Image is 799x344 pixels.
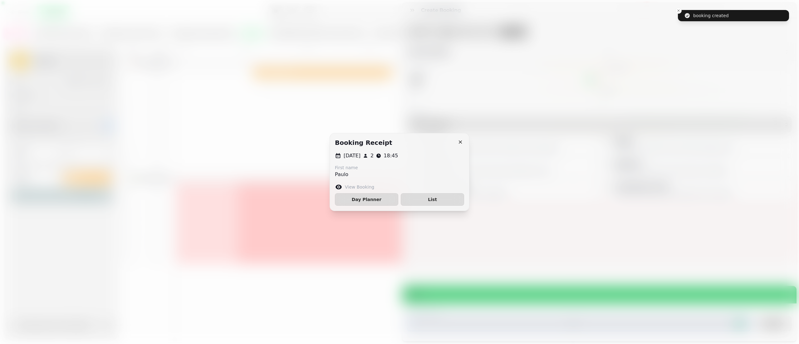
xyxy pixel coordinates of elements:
h2: Booking receipt [335,138,392,147]
button: List [401,193,464,206]
p: 2 [370,152,374,160]
span: Day Planner [340,197,393,202]
button: Day Planner [335,193,398,206]
p: Paulo [335,171,358,178]
label: First name [335,165,358,171]
span: List [406,197,459,202]
p: [DATE] [344,152,360,160]
label: View Booking [345,184,374,190]
p: 18:45 [384,152,398,160]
